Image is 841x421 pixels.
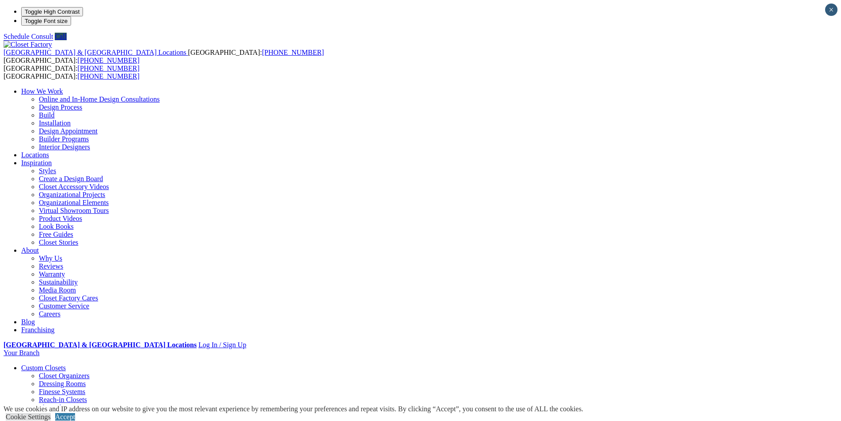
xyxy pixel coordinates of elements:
span: [GEOGRAPHIC_DATA]: [GEOGRAPHIC_DATA]: [4,49,324,64]
a: Accept [55,413,75,421]
a: Closet Organizers [39,372,90,379]
a: [GEOGRAPHIC_DATA] & [GEOGRAPHIC_DATA] Locations [4,49,188,56]
div: We use cookies and IP address on our website to give you the most relevant experience by remember... [4,405,583,413]
a: How We Work [21,87,63,95]
a: Interior Designers [39,143,90,151]
a: Log In / Sign Up [198,341,246,349]
span: [GEOGRAPHIC_DATA] & [GEOGRAPHIC_DATA] Locations [4,49,186,56]
a: Create a Design Board [39,175,103,182]
img: Closet Factory [4,41,52,49]
a: [PHONE_NUMBER] [78,57,140,64]
a: Schedule Consult [4,33,53,40]
a: Blog [21,318,35,326]
a: Free Guides [39,231,73,238]
a: Virtual Showroom Tours [39,207,109,214]
a: Styles [39,167,56,174]
a: [PHONE_NUMBER] [262,49,324,56]
a: Closet Accessory Videos [39,183,109,190]
a: [PHONE_NUMBER] [78,64,140,72]
a: Reach-in Closets [39,396,87,403]
a: Franchising [21,326,55,334]
a: Dressing Rooms [39,380,86,387]
span: [GEOGRAPHIC_DATA]: [GEOGRAPHIC_DATA]: [4,64,140,80]
a: Warranty [39,270,65,278]
span: Toggle Font size [25,18,68,24]
a: Why Us [39,254,62,262]
a: Custom Closets [21,364,66,372]
a: Organizational Elements [39,199,109,206]
a: Your Branch [4,349,39,357]
a: Finesse Systems [39,388,85,395]
a: Build [39,111,55,119]
a: Locations [21,151,49,159]
a: Look Books [39,223,74,230]
a: Reviews [39,262,63,270]
a: Organizational Projects [39,191,105,198]
a: Inspiration [21,159,52,167]
a: Closet Stories [39,239,78,246]
a: About [21,247,39,254]
a: Closet Factory Cares [39,294,98,302]
a: Design Appointment [39,127,98,135]
a: Online and In-Home Design Consultations [39,95,160,103]
a: Design Process [39,103,82,111]
a: Customer Service [39,302,89,310]
span: Toggle High Contrast [25,8,79,15]
a: Call [55,33,67,40]
a: Shoe Closets [39,404,75,411]
a: Cookie Settings [6,413,51,421]
a: Careers [39,310,60,318]
a: [PHONE_NUMBER] [78,72,140,80]
button: Close [825,4,837,16]
a: Installation [39,119,71,127]
a: Media Room [39,286,76,294]
a: Builder Programs [39,135,89,143]
a: [GEOGRAPHIC_DATA] & [GEOGRAPHIC_DATA] Locations [4,341,196,349]
button: Toggle High Contrast [21,7,83,16]
a: Product Videos [39,215,82,222]
a: Sustainability [39,278,78,286]
button: Toggle Font size [21,16,71,26]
